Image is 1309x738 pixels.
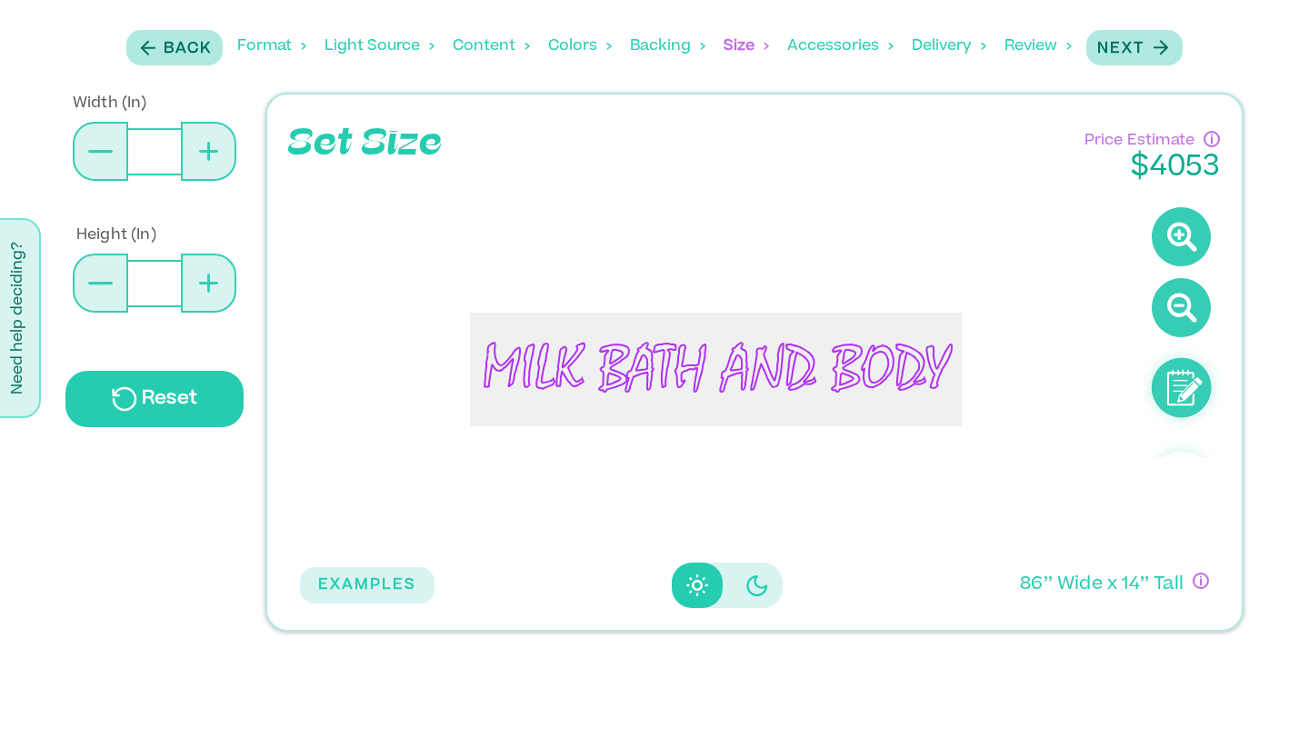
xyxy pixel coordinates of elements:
div: Colors [548,18,612,75]
div: Size [724,18,769,75]
div: Disabled elevation buttons [672,563,783,608]
div: Content [453,18,530,75]
p: 86 ’’ Wide x 14 ’’ Tall [1020,573,1184,599]
div: If you have questions about size, or if you can’t design exactly what you want here, no worries! ... [1193,573,1209,589]
p: Width (In) [73,93,244,115]
p: Set Size [289,116,442,171]
div: MILK BATH AND BODY [470,313,962,426]
div: Light Source [325,18,435,75]
p: Back [164,38,212,60]
div: Accessories [787,18,894,75]
div: Have questions about pricing or just need a human touch? Go through the process and submit an inq... [1204,131,1220,147]
p: Next [1097,38,1144,60]
iframe: Chat Widget [1218,651,1309,738]
button: EXAMPLES [300,567,435,603]
button: Next [1086,30,1183,65]
div: Backing [630,18,705,75]
div: Format [237,18,306,75]
div: Review [1004,18,1072,75]
div: Delivery [912,18,986,75]
p: Height (In) [76,224,244,246]
p: Reset [142,385,197,413]
p: $ 4053 [1084,152,1220,184]
p: Price Estimate [1084,125,1194,152]
button: Back [126,30,223,65]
